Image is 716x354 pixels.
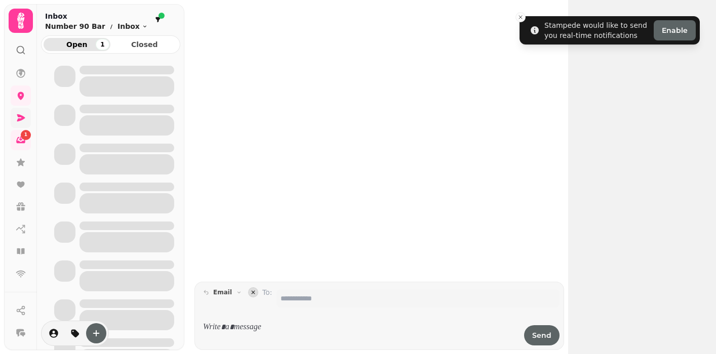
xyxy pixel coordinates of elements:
button: Close toast [515,12,526,22]
h2: Inbox [45,11,148,21]
button: filter [152,14,164,26]
a: 1 [11,130,31,150]
button: Open1 [44,38,110,51]
span: Open [52,41,102,48]
button: collapse [248,287,258,297]
button: Enable [654,20,696,40]
button: Closed [111,38,178,51]
label: To: [262,287,272,307]
button: Inbox [117,21,148,31]
button: Send [524,325,560,345]
button: create-convo [86,323,106,343]
button: tag-thread [65,323,85,343]
p: Number 90 Bar [45,21,105,31]
button: email [199,286,246,298]
span: Send [532,332,551,339]
nav: breadcrumb [45,21,148,31]
div: Stampede would like to send you real-time notifications [544,20,650,40]
span: 1 [24,131,27,139]
div: 1 [96,39,109,50]
span: Closed [120,41,170,48]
